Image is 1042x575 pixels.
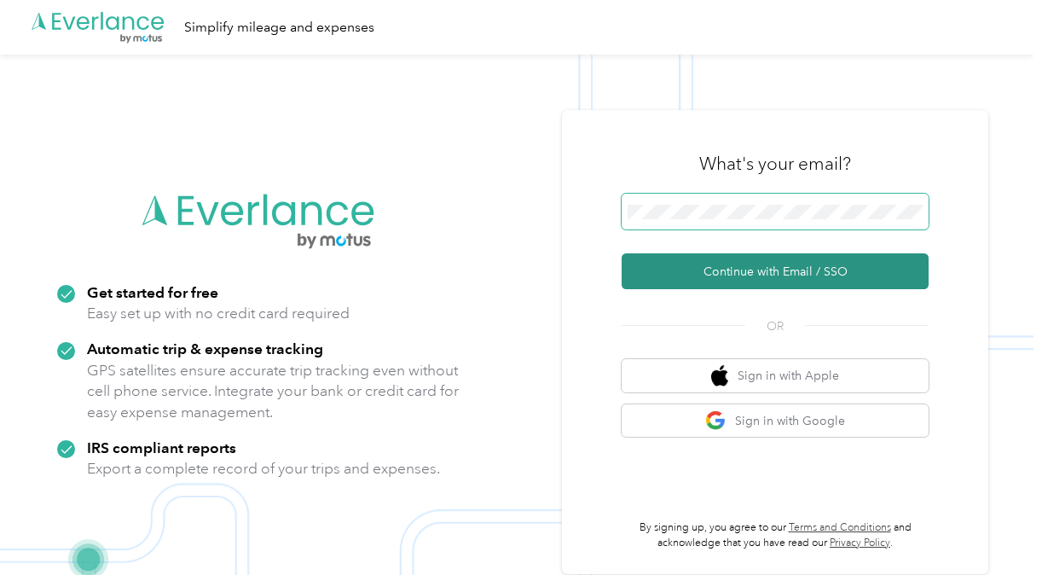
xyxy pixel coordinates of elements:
[87,283,218,301] strong: Get started for free
[622,253,929,289] button: Continue with Email / SSO
[87,303,350,324] p: Easy set up with no credit card required
[830,537,890,549] a: Privacy Policy
[789,521,891,534] a: Terms and Conditions
[711,365,728,386] img: apple logo
[87,439,236,456] strong: IRS compliant reports
[745,317,805,335] span: OR
[699,152,851,176] h3: What's your email?
[622,520,929,550] p: By signing up, you agree to our and acknowledge that you have read our .
[87,340,323,357] strong: Automatic trip & expense tracking
[622,359,929,392] button: apple logoSign in with Apple
[87,458,440,479] p: Export a complete record of your trips and expenses.
[622,404,929,438] button: google logoSign in with Google
[184,17,374,38] div: Simplify mileage and expenses
[705,410,727,432] img: google logo
[87,360,460,423] p: GPS satellites ensure accurate trip tracking even without cell phone service. Integrate your bank...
